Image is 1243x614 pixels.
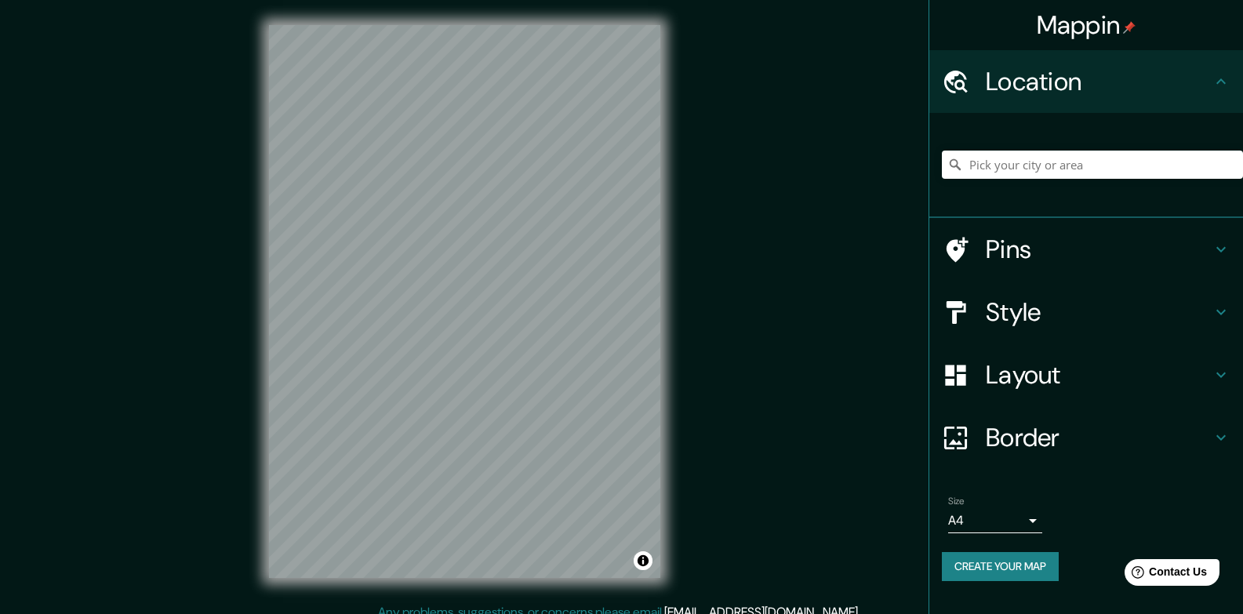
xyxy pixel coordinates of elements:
[942,552,1059,581] button: Create your map
[942,151,1243,179] input: Pick your city or area
[948,495,965,508] label: Size
[948,508,1042,533] div: A4
[1037,9,1136,41] h4: Mappin
[1103,553,1226,597] iframe: Help widget launcher
[986,422,1212,453] h4: Border
[986,234,1212,265] h4: Pins
[986,296,1212,328] h4: Style
[929,406,1243,469] div: Border
[634,551,652,570] button: Toggle attribution
[929,50,1243,113] div: Location
[986,66,1212,97] h4: Location
[929,281,1243,343] div: Style
[929,343,1243,406] div: Layout
[986,359,1212,391] h4: Layout
[269,25,660,578] canvas: Map
[929,218,1243,281] div: Pins
[1123,21,1136,34] img: pin-icon.png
